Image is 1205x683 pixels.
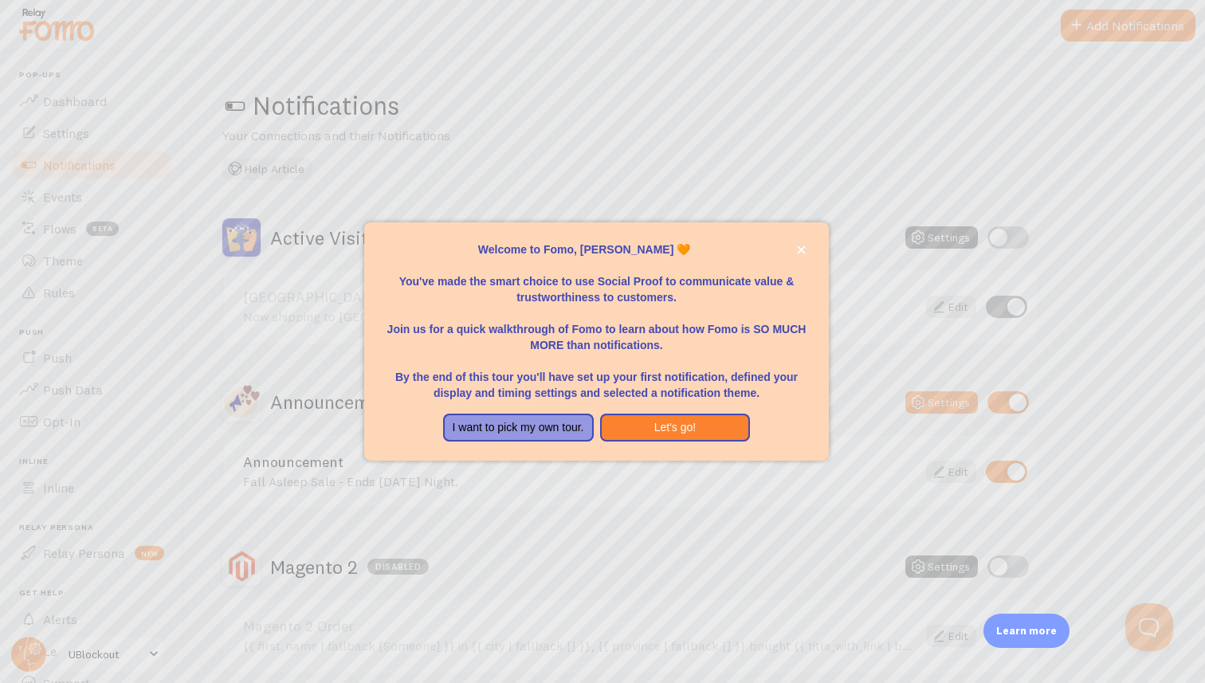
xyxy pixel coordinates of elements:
p: By the end of this tour you'll have set up your first notification, defined your display and timi... [383,353,810,401]
div: Learn more [983,614,1070,648]
button: Let's go! [600,414,751,442]
button: close, [793,241,810,258]
p: Join us for a quick walkthrough of Fomo to learn about how Fomo is SO MUCH MORE than notifications. [383,305,810,353]
p: Welcome to Fomo, [PERSON_NAME] 🧡 [383,241,810,257]
p: You've made the smart choice to use Social Proof to communicate value & trustworthiness to custom... [383,257,810,305]
p: Learn more [996,623,1057,638]
div: Welcome to Fomo, Josh Boorman 🧡You&amp;#39;ve made the smart choice to use Social Proof to commun... [364,222,829,461]
button: I want to pick my own tour. [443,414,594,442]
